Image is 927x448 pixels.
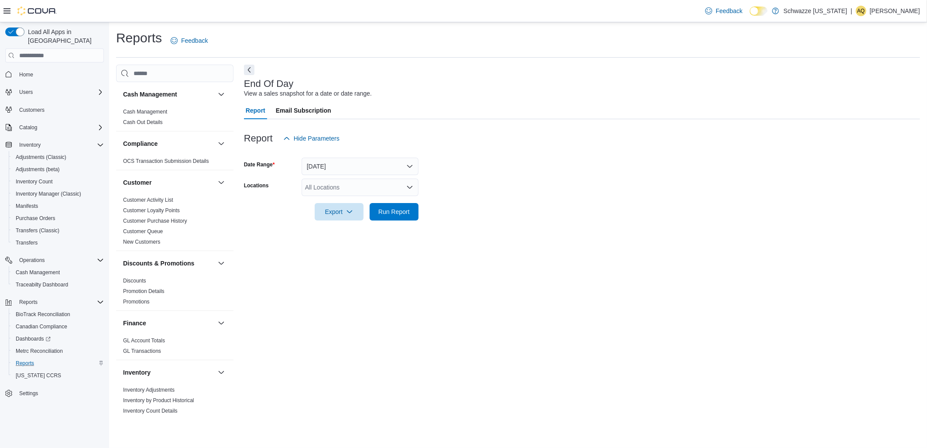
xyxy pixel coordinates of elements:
[857,6,865,16] span: AQ
[16,348,63,355] span: Metrc Reconciliation
[2,68,107,80] button: Home
[123,277,146,284] span: Discounts
[9,369,107,382] button: [US_STATE] CCRS
[123,90,214,99] button: Cash Management
[123,288,165,295] span: Promotion Details
[12,176,104,187] span: Inventory Count
[216,177,227,188] button: Customer
[12,358,38,369] a: Reports
[378,207,410,216] span: Run Report
[244,89,372,98] div: View a sales snapshot for a date or date range.
[9,163,107,176] button: Adjustments (beta)
[16,297,41,307] button: Reports
[123,337,165,344] span: GL Account Totals
[16,87,104,97] span: Users
[16,360,34,367] span: Reports
[123,109,167,115] a: Cash Management
[12,152,70,162] a: Adjustments (Classic)
[123,288,165,294] a: Promotion Details
[16,154,66,161] span: Adjustments (Classic)
[9,320,107,333] button: Canadian Compliance
[9,188,107,200] button: Inventory Manager (Classic)
[123,407,178,414] span: Inventory Count Details
[16,203,38,210] span: Manifests
[16,87,36,97] button: Users
[19,257,45,264] span: Operations
[9,176,107,188] button: Inventory Count
[16,388,104,399] span: Settings
[123,108,167,115] span: Cash Management
[12,225,63,236] a: Transfers (Classic)
[123,158,209,164] a: OCS Transaction Submission Details
[16,69,37,80] a: Home
[12,164,104,175] span: Adjustments (beta)
[16,166,60,173] span: Adjustments (beta)
[123,239,160,245] a: New Customers
[123,259,214,268] button: Discounts & Promotions
[16,105,48,115] a: Customers
[123,158,209,165] span: OCS Transaction Submission Details
[9,151,107,163] button: Adjustments (Classic)
[320,203,358,221] span: Export
[181,36,208,45] span: Feedback
[19,107,45,114] span: Customers
[2,254,107,266] button: Operations
[12,213,59,224] a: Purchase Orders
[9,200,107,212] button: Manifests
[123,418,196,425] span: Inventory On Hand by Package
[123,218,187,224] a: Customer Purchase History
[16,227,59,234] span: Transfers (Classic)
[12,238,104,248] span: Transfers
[9,333,107,345] a: Dashboards
[16,323,67,330] span: Canadian Compliance
[244,133,273,144] h3: Report
[16,311,70,318] span: BioTrack Reconciliation
[116,107,233,131] div: Cash Management
[12,309,74,320] a: BioTrack Reconciliation
[19,89,33,96] span: Users
[280,130,343,147] button: Hide Parameters
[12,267,63,278] a: Cash Management
[123,178,151,187] h3: Customer
[123,298,150,305] span: Promotions
[16,388,41,399] a: Settings
[851,6,852,16] p: |
[302,158,419,175] button: [DATE]
[123,238,160,245] span: New Customers
[123,196,173,203] span: Customer Activity List
[123,119,163,125] a: Cash Out Details
[116,276,233,310] div: Discounts & Promotions
[2,387,107,400] button: Settings
[16,372,61,379] span: [US_STATE] CCRS
[17,7,57,15] img: Cova
[12,213,104,224] span: Purchase Orders
[24,28,104,45] span: Load All Apps in [GEOGRAPHIC_DATA]
[406,184,413,191] button: Open list of options
[2,86,107,98] button: Users
[9,308,107,320] button: BioTrack Reconciliation
[19,124,37,131] span: Catalog
[123,348,161,355] span: GL Transactions
[276,102,331,119] span: Email Subscription
[16,255,48,265] button: Operations
[315,203,364,221] button: Export
[123,228,163,234] a: Customer Queue
[123,139,214,148] button: Compliance
[16,104,104,115] span: Customers
[783,6,847,16] p: Schwazze [US_STATE]
[123,178,214,187] button: Customer
[294,134,340,143] span: Hide Parameters
[216,318,227,328] button: Finance
[123,90,177,99] h3: Cash Management
[9,237,107,249] button: Transfers
[9,212,107,224] button: Purchase Orders
[244,182,269,189] label: Locations
[9,224,107,237] button: Transfers (Classic)
[123,387,175,393] a: Inventory Adjustments
[702,2,746,20] a: Feedback
[2,103,107,116] button: Customers
[12,334,104,344] span: Dashboards
[856,6,866,16] div: Anastasia Queen
[19,71,33,78] span: Home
